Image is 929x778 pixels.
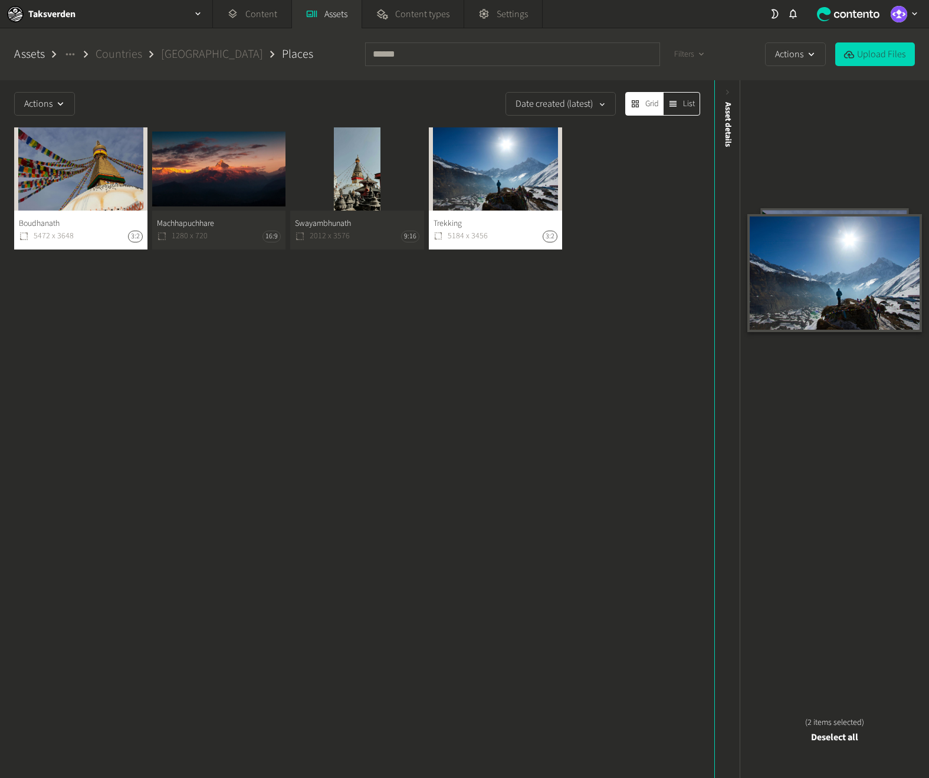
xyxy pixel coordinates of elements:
[765,42,826,66] button: Actions
[395,7,449,21] span: Content types
[891,6,907,22] img: Eirik Kyrkjeeide
[14,92,75,116] button: Actions
[282,45,313,63] button: Places
[835,42,915,66] button: Upload Files
[14,45,45,63] a: Assets
[505,92,616,116] button: Date created (latest)
[805,717,864,729] div: (2 items selected)
[497,7,528,21] span: Settings
[161,45,263,63] a: [GEOGRAPHIC_DATA]
[665,44,713,65] button: Filters
[811,729,858,745] button: Deselect all
[722,102,734,147] span: Asset details
[28,7,75,21] h2: Taksverden
[645,98,659,110] span: Grid
[683,98,695,110] span: List
[7,6,24,22] img: Taksverden
[747,214,922,332] img: Trekking
[760,208,909,308] img: Boudhanath
[96,45,142,63] a: Countries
